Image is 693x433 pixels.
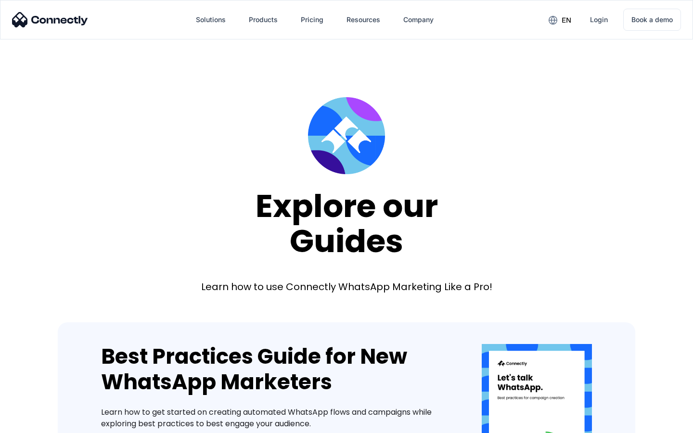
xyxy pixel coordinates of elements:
[582,8,616,31] a: Login
[19,416,58,430] ul: Language list
[301,13,323,26] div: Pricing
[403,13,434,26] div: Company
[623,9,681,31] a: Book a demo
[562,13,571,27] div: en
[256,189,438,258] div: Explore our Guides
[101,407,453,430] div: Learn how to get started on creating automated WhatsApp flows and campaigns while exploring best ...
[12,12,88,27] img: Connectly Logo
[590,13,608,26] div: Login
[249,13,278,26] div: Products
[346,13,380,26] div: Resources
[196,13,226,26] div: Solutions
[201,280,492,293] div: Learn how to use Connectly WhatsApp Marketing Like a Pro!
[293,8,331,31] a: Pricing
[10,416,58,430] aside: Language selected: English
[101,344,453,395] div: Best Practices Guide for New WhatsApp Marketers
